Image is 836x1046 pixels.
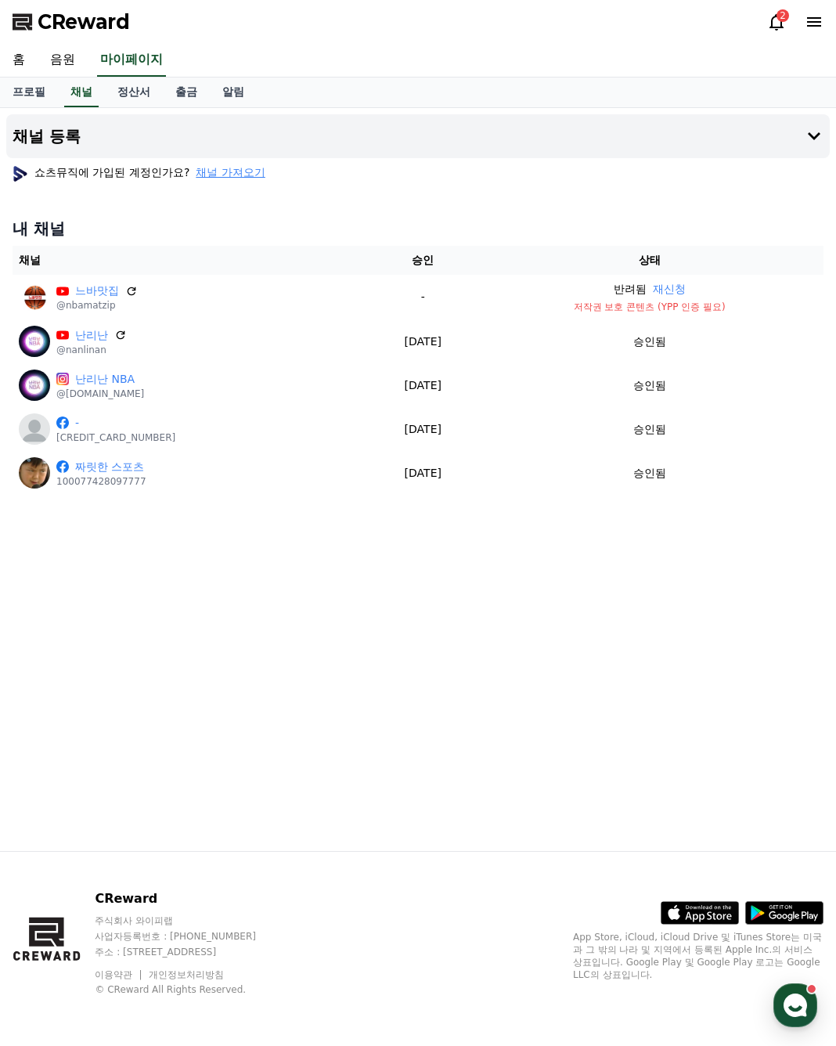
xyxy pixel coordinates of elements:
p: 반려됨 [614,281,647,298]
a: 짜릿한 스포츠 [75,459,146,475]
p: 쇼츠뮤직에 가입된 계정인가요? [13,164,265,180]
a: - [75,415,175,431]
th: 승인 [370,246,475,275]
p: 주식회사 와이피랩 [95,914,286,927]
img: 난리난 NBA [19,370,50,401]
th: 상태 [475,246,823,275]
p: 주소 : [STREET_ADDRESS] [95,946,286,958]
button: 재신청 [653,281,686,298]
a: 느바맛집 [75,283,119,299]
p: [DATE] [377,334,469,350]
h4: 채널 등록 [13,128,81,145]
a: 마이페이지 [97,44,166,77]
a: 음원 [38,44,88,77]
a: 알림 [210,78,257,107]
p: [DATE] [377,377,469,394]
p: 100077428097777 [56,475,146,488]
a: 난리난 [75,327,108,344]
img: 느바맛집 [19,282,50,313]
p: 승인됨 [633,465,666,482]
h4: 내 채널 [13,218,823,240]
a: CReward [13,9,130,34]
p: CReward [95,889,286,908]
p: 저작권 보호 콘텐츠 (YPP 인증 필요) [481,301,817,313]
div: 2 [777,9,789,22]
span: CReward [38,9,130,34]
a: 채널 [64,78,99,107]
p: © CReward All Rights Reserved. [95,983,286,996]
button: 채널 가져오기 [196,164,265,180]
p: - [377,289,469,305]
a: 출금 [163,78,210,107]
a: 정산서 [105,78,163,107]
p: 승인됨 [633,334,666,350]
p: @nanlinan [56,344,127,356]
a: 2 [767,13,786,31]
th: 채널 [13,246,370,275]
img: 난리난 [19,326,50,357]
img: profile [13,166,28,182]
a: 이용약관 [95,969,144,980]
p: @nbamatzip [56,299,138,312]
p: [DATE] [377,465,469,482]
p: App Store, iCloud, iCloud Drive 및 iTunes Store는 미국과 그 밖의 나라 및 지역에서 등록된 Apple Inc.의 서비스 상표입니다. Goo... [573,931,823,981]
a: 개인정보처리방침 [149,969,224,980]
p: 사업자등록번호 : [PHONE_NUMBER] [95,930,286,943]
p: 승인됨 [633,421,666,438]
img: 짜릿한 스포츠 [19,457,50,489]
p: [CREDIT_CARD_NUMBER] [56,431,175,444]
a: 난리난 NBA [75,371,144,388]
p: @[DOMAIN_NAME] [56,388,144,400]
p: [DATE] [377,421,469,438]
button: 채널 등록 [6,114,830,158]
p: 승인됨 [633,377,666,394]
